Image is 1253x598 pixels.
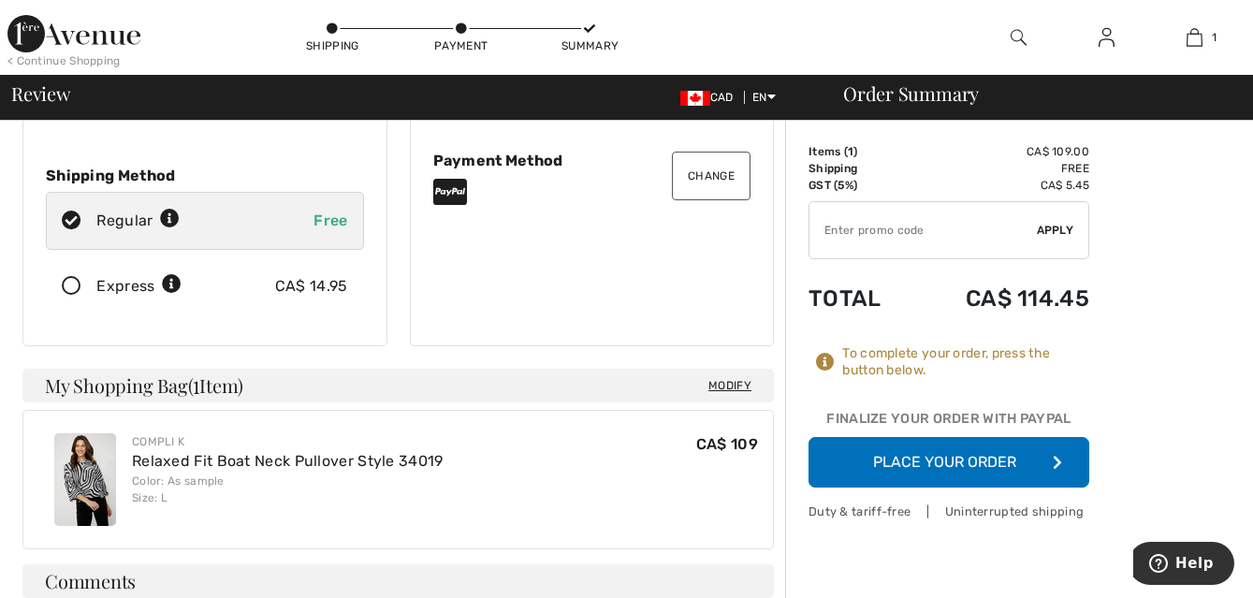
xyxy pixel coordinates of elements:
div: Payment Method [433,152,751,169]
span: Free [313,211,347,229]
div: Finalize Your Order with PayPal [809,409,1089,437]
span: ( Item) [188,372,243,398]
div: CA$ 14.95 [275,275,348,298]
td: GST (5%) [809,177,912,194]
h4: My Shopping Bag [22,369,774,402]
img: My Info [1099,26,1115,49]
div: Regular [96,210,180,232]
img: Relaxed Fit Boat Neck Pullover Style 34019 [54,433,116,526]
img: 1ère Avenue [7,15,140,52]
div: Shipping Method [46,167,364,184]
td: Items ( ) [809,143,912,160]
span: 1 [193,372,199,396]
span: CA$ 109 [696,435,758,453]
div: < Continue Shopping [7,52,121,69]
td: CA$ 5.45 [912,177,1089,194]
a: Relaxed Fit Boat Neck Pullover Style 34019 [132,452,444,470]
span: CAD [680,91,741,104]
a: 1 [1151,26,1237,49]
div: Compli K [132,433,444,450]
input: Promo code [809,202,1037,258]
td: Free [912,160,1089,177]
td: CA$ 109.00 [912,143,1089,160]
span: 1 [1212,29,1217,46]
div: Shipping [304,37,360,54]
span: 1 [848,145,853,158]
span: Review [11,84,70,103]
div: Summary [561,37,618,54]
div: Duty & tariff-free | Uninterrupted shipping [809,503,1089,520]
button: Place Your Order [809,437,1089,488]
div: To complete your order, press the button below. [842,345,1089,379]
div: Order Summary [821,84,1242,103]
button: Change [672,152,750,200]
span: Apply [1037,222,1074,239]
td: Shipping [809,160,912,177]
span: Modify [708,376,751,395]
img: My Bag [1187,26,1202,49]
a: Sign In [1084,26,1129,50]
h4: Comments [22,564,774,598]
div: Color: As sample Size: L [132,473,444,506]
span: EN [752,91,776,104]
img: Canadian Dollar [680,91,710,106]
div: Payment [433,37,489,54]
iframe: Opens a widget where you can find more information [1133,542,1234,589]
td: Total [809,267,912,330]
div: Express [96,275,182,298]
img: search the website [1011,26,1027,49]
td: CA$ 114.45 [912,267,1089,330]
